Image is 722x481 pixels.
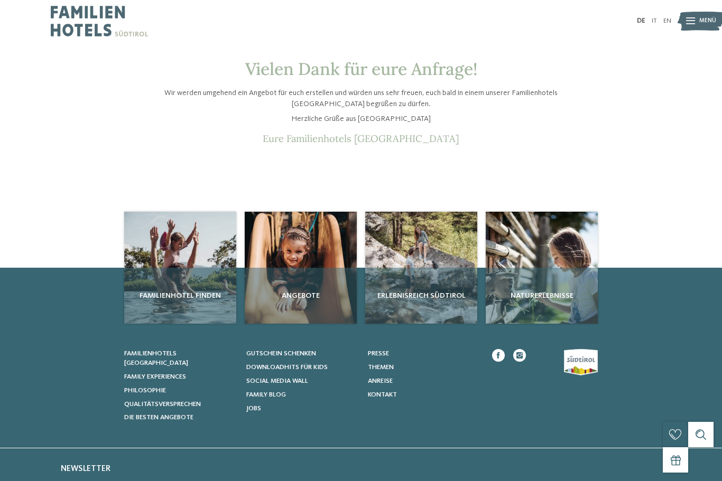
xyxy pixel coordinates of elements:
a: Presse [368,349,479,359]
a: Anreise [368,376,479,386]
a: Social Media Wall [246,376,358,386]
img: Anfrage [245,212,357,324]
a: IT [652,17,657,24]
span: Gutschein schenken [246,350,316,357]
span: Angebote [249,290,353,301]
span: Menü [699,17,716,25]
a: Jobs [246,404,358,413]
span: Erlebnisreich Südtirol [369,290,473,301]
a: Familienhotels [GEOGRAPHIC_DATA] [124,349,236,368]
a: Downloadhits für Kids [246,363,358,372]
a: Family Blog [246,390,358,400]
span: Kontakt [368,391,397,398]
a: EN [663,17,671,24]
a: Kontakt [368,390,479,400]
span: Presse [368,350,389,357]
span: Qualitätsversprechen [124,401,201,408]
span: Family Experiences [124,373,186,380]
span: Familienhotel finden [128,290,232,301]
a: Themen [368,363,479,372]
span: Vielen Dank für eure Anfrage! [245,58,477,80]
a: Anfrage Erlebnisreich Südtirol [365,212,477,324]
span: Die besten Angebote [124,414,193,421]
a: Philosophie [124,386,236,395]
span: Jobs [246,405,261,412]
span: Philosophie [124,387,166,394]
a: DE [637,17,645,24]
span: Social Media Wall [246,378,308,384]
a: Family Experiences [124,372,236,382]
a: Anfrage Familienhotel finden [124,212,236,324]
span: Newsletter [61,465,110,473]
img: Anfrage [365,212,477,324]
p: Eure Familienhotels [GEOGRAPHIC_DATA] [160,133,562,144]
span: Naturerlebnisse [490,290,594,301]
p: Wir werden umgehend ein Angebot für euch erstellen und würden uns sehr freuen, euch bald in einem... [160,88,562,109]
img: Anfrage [486,212,598,324]
a: Anfrage Angebote [245,212,357,324]
p: Herzliche Grüße aus [GEOGRAPHIC_DATA] [160,114,562,124]
span: Themen [368,364,394,371]
a: Anfrage Naturerlebnisse [486,212,598,324]
span: Family Blog [246,391,286,398]
span: Familienhotels [GEOGRAPHIC_DATA] [124,350,188,366]
span: Downloadhits für Kids [246,364,328,371]
span: Anreise [368,378,393,384]
a: Qualitätsversprechen [124,400,236,409]
a: Die besten Angebote [124,413,236,422]
a: Gutschein schenken [246,349,358,359]
img: Anfrage [124,212,236,324]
